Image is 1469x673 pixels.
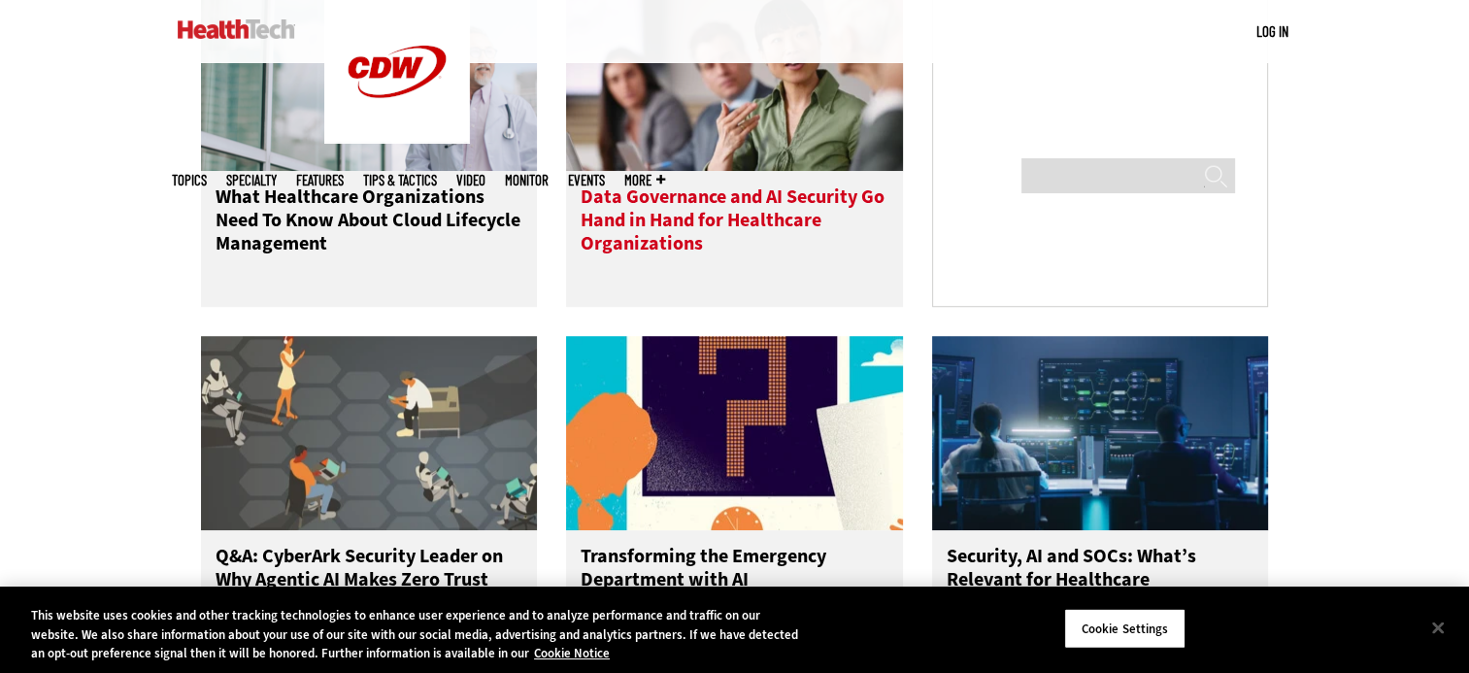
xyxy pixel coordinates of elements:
h3: Security, AI and SOCs: What’s Relevant for Healthcare Organizations [947,545,1254,623]
a: MonITor [505,173,549,187]
h3: Data Governance and AI Security Go Hand in Hand for Healthcare Organizations [581,185,888,263]
a: Tips & Tactics [363,173,437,187]
a: illustration of question mark Transforming the Emergency Department with AI [566,336,903,666]
span: More [624,173,665,187]
a: Video [456,173,485,187]
button: Cookie Settings [1064,608,1185,649]
div: This website uses cookies and other tracking technologies to enhance user experience and to analy... [31,606,808,663]
h3: What Healthcare Organizations Need To Know About Cloud Lifecycle Management [216,185,523,263]
img: Home [178,19,295,39]
a: More information about your privacy [534,645,610,661]
img: illustration of question mark [566,336,903,530]
img: Group of humans and robots accessing a network [201,336,538,530]
img: security team in high-tech computer room [932,336,1269,530]
h3: Transforming the Emergency Department with AI [581,545,888,623]
a: security team in high-tech computer room Security, AI and SOCs: What’s Relevant for Healthcare Or... [932,336,1269,666]
span: Topics [172,173,207,187]
a: CDW [324,128,470,149]
h3: Q&A: CyberArk Security Leader on Why Agentic AI Makes Zero Trust More Important Than Ever [216,545,523,623]
a: Log in [1256,22,1288,40]
span: Specialty [226,173,277,187]
button: Close [1417,606,1459,649]
div: User menu [1256,21,1288,42]
a: Features [296,173,344,187]
a: Group of humans and robots accessing a network Q&A: CyberArk Security Leader on Why Agentic AI Ma... [201,336,538,666]
a: Events [568,173,605,187]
